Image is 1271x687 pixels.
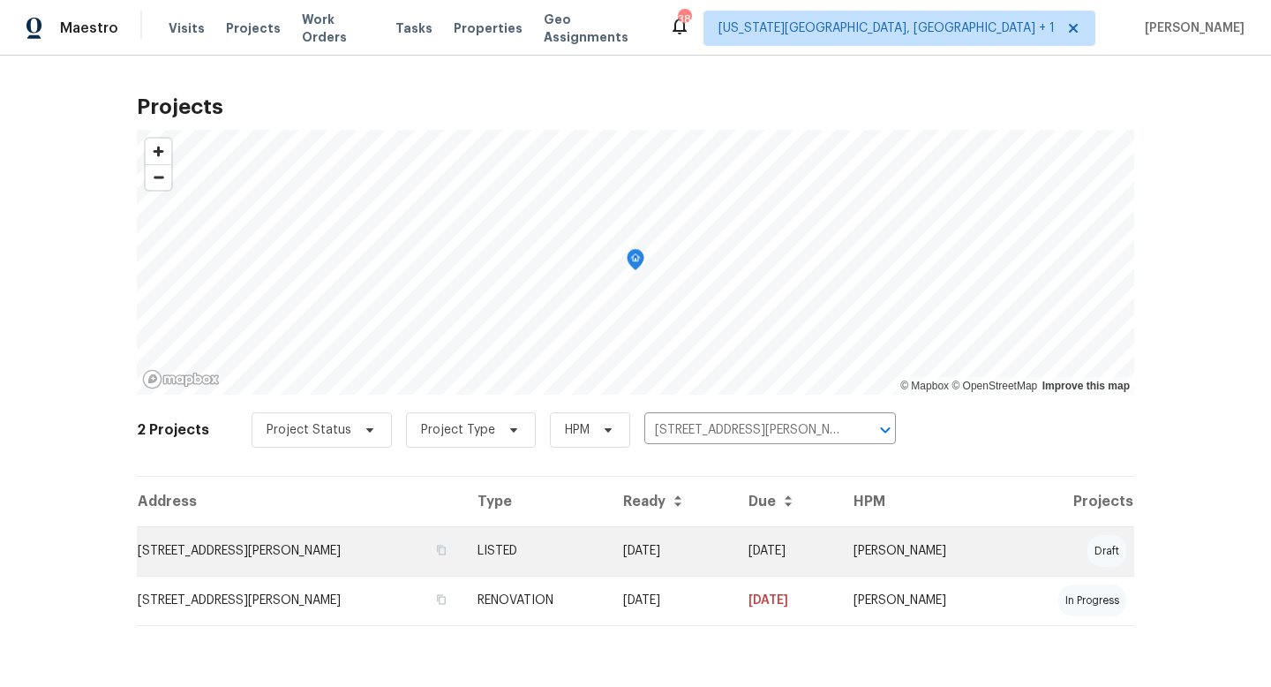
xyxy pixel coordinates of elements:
[544,11,648,46] span: Geo Assignments
[463,526,609,576] td: LISTED
[454,19,523,37] span: Properties
[169,19,205,37] span: Visits
[302,11,374,46] span: Work Orders
[839,576,1008,625] td: [PERSON_NAME]
[146,164,171,190] button: Zoom out
[137,98,1134,116] h2: Projects
[873,418,898,442] button: Open
[734,576,839,625] td: [DATE]
[137,576,463,625] td: [STREET_ADDRESS][PERSON_NAME]
[463,576,609,625] td: RENOVATION
[142,369,220,389] a: Mapbox homepage
[226,19,281,37] span: Projects
[951,380,1037,392] a: OpenStreetMap
[1042,380,1130,392] a: Improve this map
[565,421,590,439] span: HPM
[433,592,449,608] button: Copy Address
[60,19,118,37] span: Maestro
[146,139,171,164] button: Zoom in
[433,542,449,558] button: Copy Address
[718,19,1055,37] span: [US_STATE][GEOGRAPHIC_DATA], [GEOGRAPHIC_DATA] + 1
[734,526,839,576] td: [DATE]
[137,421,209,439] h2: 2 Projects
[421,421,495,439] span: Project Type
[1058,585,1126,616] div: in progress
[734,477,839,526] th: Due
[146,165,171,190] span: Zoom out
[900,380,949,392] a: Mapbox
[463,477,609,526] th: Type
[137,130,1134,395] canvas: Map
[609,477,734,526] th: Ready
[395,22,432,34] span: Tasks
[137,477,463,526] th: Address
[609,526,734,576] td: [DATE]
[267,421,351,439] span: Project Status
[627,249,644,276] div: Map marker
[839,477,1008,526] th: HPM
[1087,535,1126,567] div: draft
[1009,477,1135,526] th: Projects
[137,526,463,576] td: [STREET_ADDRESS][PERSON_NAME]
[609,576,734,625] td: Acq COE 2024-08-28T00:00:00.000Z
[678,11,690,28] div: 38
[1138,19,1245,37] span: [PERSON_NAME]
[644,417,846,444] input: Search projects
[839,526,1008,576] td: [PERSON_NAME]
